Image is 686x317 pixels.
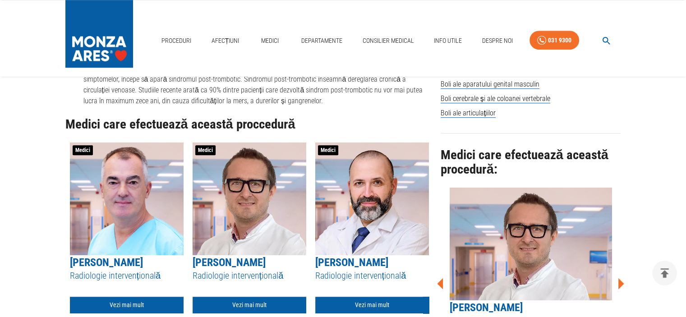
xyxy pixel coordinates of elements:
[318,145,338,155] span: Medici
[479,32,516,50] a: Despre Noi
[652,261,677,285] button: delete
[441,148,621,176] h2: Medici care efectuează această procedură:
[315,142,429,255] img: Dr. Mihai Crețeanu Jr
[450,188,612,300] img: Dr. Theodor Lutz
[193,270,306,282] h5: Radiologie intervențională
[298,32,346,50] a: Departamente
[315,297,429,313] a: Vezi mai mult
[195,145,216,155] span: Medici
[83,63,433,106] li: Tromboza venoasă profundă cronică apare după 4 săptămâni de la debutul afecțiunii, când, din cauz...
[315,270,429,282] h5: Radiologie intervențională
[359,32,417,50] a: Consilier Medical
[441,109,496,118] span: Boli ale articulațiilor
[315,256,388,269] a: [PERSON_NAME]
[193,256,266,269] a: [PERSON_NAME]
[70,270,184,282] h5: Radiologie intervențională
[430,32,465,50] a: Info Utile
[73,145,93,155] span: Medici
[256,32,285,50] a: Medici
[441,94,550,103] span: Boli cerebrale și ale coloanei vertebrale
[529,31,579,50] a: 031 9300
[158,32,195,50] a: Proceduri
[450,301,523,314] a: [PERSON_NAME]
[65,117,433,132] h2: Medici care efectuează această proccedură
[548,35,571,46] div: 031 9300
[193,297,306,313] a: Vezi mai mult
[441,80,539,89] span: Boli ale aparatului genital masculin
[70,256,143,269] a: [PERSON_NAME]
[70,297,184,313] a: Vezi mai mult
[208,32,243,50] a: Afecțiuni
[193,142,306,255] img: Dr. Theodor Lutz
